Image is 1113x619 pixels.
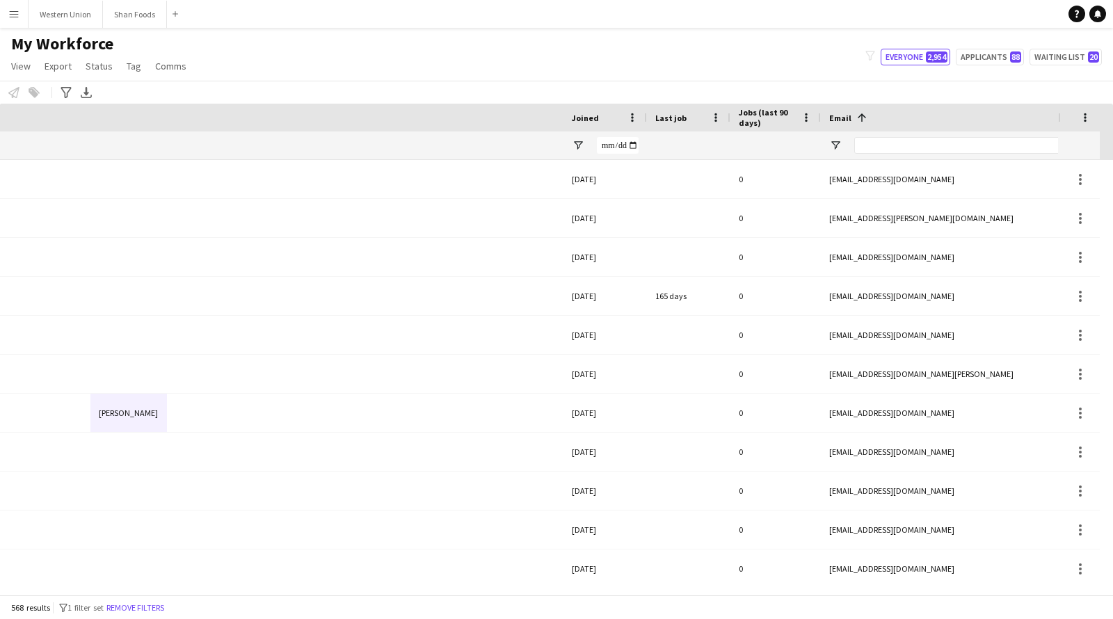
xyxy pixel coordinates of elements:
div: [EMAIL_ADDRESS][DOMAIN_NAME] [821,394,1099,432]
div: 0 [730,199,821,237]
div: [DATE] [563,433,647,471]
button: Shan Foods [103,1,167,28]
div: 0 [730,238,821,276]
span: Comms [155,60,186,72]
app-action-btn: Export XLSX [78,84,95,101]
div: [EMAIL_ADDRESS][DOMAIN_NAME] [821,511,1099,549]
div: [EMAIL_ADDRESS][DOMAIN_NAME] [821,316,1099,354]
div: 0 [730,394,821,432]
span: 1 filter set [67,602,104,613]
span: Joined [572,113,599,123]
div: 0 [730,511,821,549]
span: Last job [655,113,687,123]
span: Jobs (last 90 days) [739,107,796,128]
span: My Workforce [11,33,113,54]
div: 0 [730,549,821,588]
button: Open Filter Menu [829,139,842,152]
div: 0 [730,472,821,510]
a: Status [80,57,118,75]
div: [DATE] [563,394,647,432]
button: Open Filter Menu [572,139,584,152]
a: View [6,57,36,75]
input: Email Filter Input [854,137,1091,154]
div: [EMAIL_ADDRESS][DOMAIN_NAME] [821,433,1099,471]
div: [DATE] [563,511,647,549]
div: 0 [730,277,821,315]
span: Tag [127,60,141,72]
div: [EMAIL_ADDRESS][DOMAIN_NAME] [821,238,1099,276]
div: 0 [730,355,821,393]
div: [DATE] [563,238,647,276]
span: Export [45,60,72,72]
span: Status [86,60,113,72]
div: [DATE] [563,316,647,354]
div: 0 [730,433,821,471]
div: [DATE] [563,472,647,510]
span: Email [829,113,851,123]
div: [PERSON_NAME] [90,394,167,432]
div: [DATE] [563,277,647,315]
button: Waiting list20 [1030,49,1102,65]
div: [DATE] [563,355,647,393]
div: [EMAIL_ADDRESS][DOMAIN_NAME] [821,549,1099,588]
div: 0 [730,316,821,354]
div: [DATE] [563,549,647,588]
div: [DATE] [563,199,647,237]
a: Comms [150,57,192,75]
div: 165 days [647,277,730,315]
button: Western Union [29,1,103,28]
button: Everyone2,954 [881,49,950,65]
a: Tag [121,57,147,75]
span: 2,954 [926,51,947,63]
div: [DATE] [563,160,647,198]
div: [EMAIL_ADDRESS][DOMAIN_NAME] [821,472,1099,510]
div: 0 [730,160,821,198]
div: [EMAIL_ADDRESS][DOMAIN_NAME] [821,160,1099,198]
button: Remove filters [104,600,167,616]
div: [EMAIL_ADDRESS][DOMAIN_NAME] [821,277,1099,315]
app-action-btn: Advanced filters [58,84,74,101]
span: View [11,60,31,72]
div: [EMAIL_ADDRESS][DOMAIN_NAME][PERSON_NAME] [821,355,1099,393]
a: Export [39,57,77,75]
button: Applicants88 [956,49,1024,65]
input: Joined Filter Input [597,137,639,154]
div: [EMAIL_ADDRESS][PERSON_NAME][DOMAIN_NAME] [821,199,1099,237]
span: 88 [1010,51,1021,63]
span: 20 [1088,51,1099,63]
